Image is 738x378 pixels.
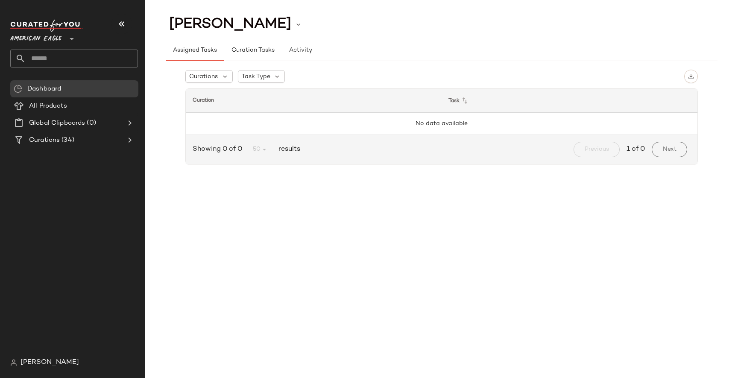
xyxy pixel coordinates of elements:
[10,20,83,32] img: cfy_white_logo.C9jOOHJF.svg
[29,118,85,128] span: Global Clipboards
[231,47,274,54] span: Curation Tasks
[688,73,694,79] img: svg%3e
[289,47,312,54] span: Activity
[20,357,79,368] span: [PERSON_NAME]
[652,142,687,157] button: Next
[242,72,270,81] span: Task Type
[29,135,60,145] span: Curations
[189,72,218,81] span: Curations
[627,144,645,155] span: 1 of 0
[193,144,246,155] span: Showing 0 of 0
[442,89,697,113] th: Task
[173,47,217,54] span: Assigned Tasks
[60,135,74,145] span: (34)
[275,144,300,155] span: results
[186,113,697,135] td: No data available
[169,16,291,32] span: [PERSON_NAME]
[186,89,442,113] th: Curation
[29,101,67,111] span: All Products
[662,146,676,153] span: Next
[10,359,17,366] img: svg%3e
[14,85,22,93] img: svg%3e
[10,29,61,44] span: American Eagle
[85,118,96,128] span: (0)
[27,84,61,94] span: Dashboard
